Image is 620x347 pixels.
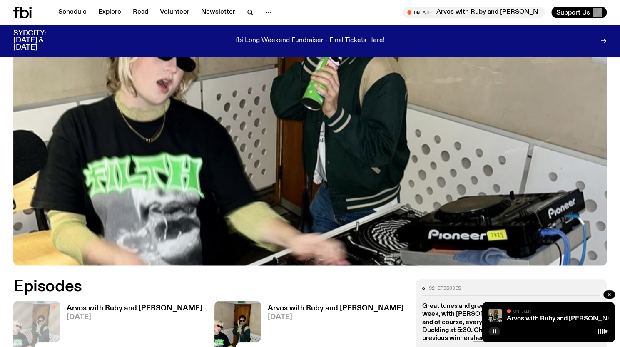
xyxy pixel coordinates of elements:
[268,305,403,312] h3: Arvos with Ruby and [PERSON_NAME]
[556,9,590,16] span: Support Us
[268,314,403,321] span: [DATE]
[488,309,502,322] img: Ruby wears a Collarbones t shirt and pretends to play the DJ decks, Al sings into a pringles can....
[67,305,202,312] h3: Arvos with Ruby and [PERSON_NAME]
[551,7,607,18] button: Support Us
[13,279,406,294] h2: Episodes
[53,7,92,18] a: Schedule
[155,7,194,18] a: Volunteer
[429,286,461,290] span: 92 episodes
[513,308,531,314] span: On Air
[67,314,202,321] span: [DATE]
[13,30,67,51] h3: SYDCITY: [DATE] & [DATE]
[236,37,385,45] p: fbi Long Weekend Fundraiser - Final Tickets Here!
[422,303,597,342] strong: Great tunes and great vibes to end the traditional working week, with [PERSON_NAME] bringing the ...
[128,7,153,18] a: Read
[403,7,545,18] button: On AirArvos with Ruby and [PERSON_NAME]
[196,7,240,18] a: Newsletter
[473,335,487,342] a: here
[93,7,126,18] a: Explore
